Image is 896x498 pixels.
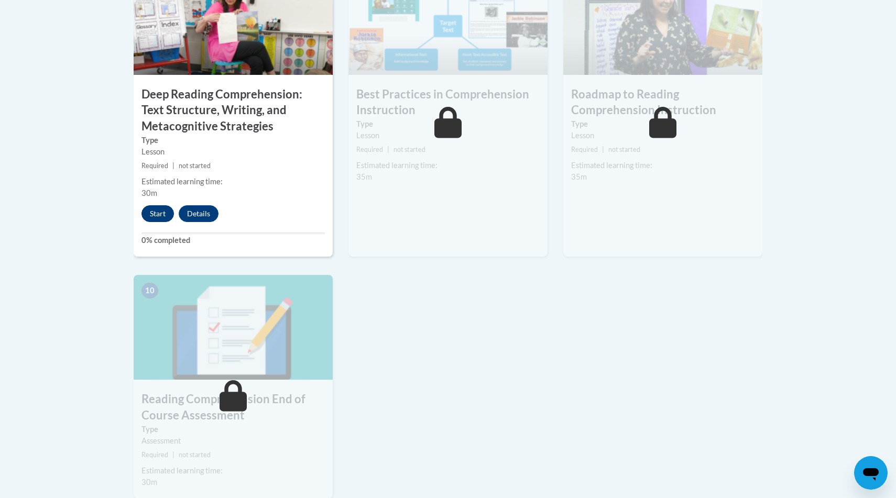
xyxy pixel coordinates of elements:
[571,130,755,141] div: Lesson
[134,275,333,380] img: Course Image
[141,478,157,486] span: 30m
[563,86,762,119] h3: Roadmap to Reading Comprehension Instruction
[179,451,211,459] span: not started
[571,118,755,130] label: Type
[141,205,174,222] button: Start
[141,424,325,435] label: Type
[179,162,211,170] span: not started
[854,456,888,490] iframe: Button to launch messaging window
[356,130,540,141] div: Lesson
[134,86,333,135] h3: Deep Reading Comprehension: Text Structure, Writing, and Metacognitive Strategies
[356,160,540,171] div: Estimated learning time:
[608,146,640,153] span: not started
[571,172,587,181] span: 35m
[356,146,383,153] span: Required
[134,391,333,424] h3: Reading Comprehension End of Course Assessment
[356,172,372,181] span: 35m
[387,146,389,153] span: |
[356,118,540,130] label: Type
[571,146,598,153] span: Required
[348,86,548,119] h3: Best Practices in Comprehension Instruction
[141,465,325,477] div: Estimated learning time:
[172,451,174,459] span: |
[141,146,325,158] div: Lesson
[571,160,755,171] div: Estimated learning time:
[141,451,168,459] span: Required
[141,435,325,447] div: Assessment
[141,176,325,187] div: Estimated learning time:
[179,205,218,222] button: Details
[141,235,325,246] label: 0% completed
[141,135,325,146] label: Type
[394,146,425,153] span: not started
[141,162,168,170] span: Required
[602,146,604,153] span: |
[141,283,158,298] span: 10
[172,162,174,170] span: |
[141,189,157,197] span: 30m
